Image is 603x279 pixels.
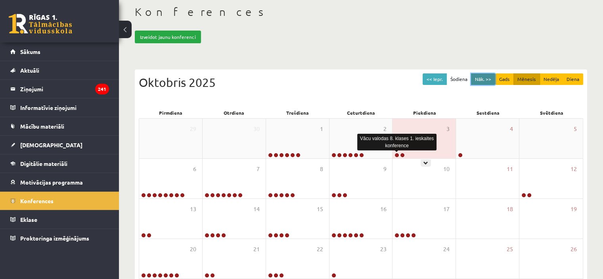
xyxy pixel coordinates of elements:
[443,245,450,254] span: 24
[20,123,64,130] span: Mācību materiāli
[570,165,577,173] span: 12
[446,73,471,85] button: Šodiena
[20,48,40,55] span: Sākums
[380,245,386,254] span: 23
[10,192,109,210] a: Konferences
[10,61,109,79] a: Aktuāli
[139,73,583,91] div: Oktobris 2025
[20,235,89,242] span: Proktoringa izmēģinājums
[20,67,39,74] span: Aktuāli
[20,141,82,148] span: [DEMOGRAPHIC_DATA]
[135,31,201,43] a: Izveidot jaunu konferenci
[329,107,392,118] div: Ceturtdiena
[563,73,583,85] button: Diena
[253,205,260,214] span: 14
[10,117,109,135] a: Mācību materiāli
[446,125,450,133] span: 3
[456,107,520,118] div: Sestdiena
[574,125,577,133] span: 5
[507,245,513,254] span: 25
[95,84,109,94] i: 241
[190,245,196,254] span: 20
[520,107,583,118] div: Svētdiena
[10,42,109,61] a: Sākums
[320,165,323,173] span: 8
[9,14,72,34] a: Rīgas 1. Tālmācības vidusskola
[443,165,450,173] span: 10
[471,73,495,85] button: Nāk. >>
[510,125,513,133] span: 4
[10,136,109,154] a: [DEMOGRAPHIC_DATA]
[190,125,196,133] span: 29
[383,125,386,133] span: 2
[317,245,323,254] span: 22
[266,107,329,118] div: Trešdiena
[570,245,577,254] span: 26
[380,205,386,214] span: 16
[495,73,514,85] button: Gads
[10,98,109,117] a: Informatīvie ziņojumi
[139,107,202,118] div: Pirmdiena
[202,107,266,118] div: Otrdiena
[257,165,260,173] span: 7
[20,216,37,223] span: Eklase
[507,165,513,173] span: 11
[10,80,109,98] a: Ziņojumi241
[317,205,323,214] span: 15
[423,73,447,85] button: << Iepr.
[540,73,563,85] button: Nedēļa
[20,160,67,167] span: Digitālie materiāli
[20,179,83,186] span: Motivācijas programma
[10,173,109,191] a: Motivācijas programma
[253,245,260,254] span: 21
[10,154,109,173] a: Digitālie materiāli
[357,134,436,150] div: Vācu valodas 8. klases 1. ieskaites konference
[135,5,587,19] h1: Konferences
[20,80,109,98] legend: Ziņojumi
[513,73,540,85] button: Mēnesis
[10,229,109,247] a: Proktoringa izmēģinājums
[10,210,109,229] a: Eklase
[507,205,513,214] span: 18
[570,205,577,214] span: 19
[20,98,109,117] legend: Informatīvie ziņojumi
[190,205,196,214] span: 13
[383,165,386,173] span: 9
[443,205,450,214] span: 17
[320,125,323,133] span: 1
[253,125,260,133] span: 30
[20,197,54,204] span: Konferences
[193,165,196,173] span: 6
[393,107,456,118] div: Piekdiena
